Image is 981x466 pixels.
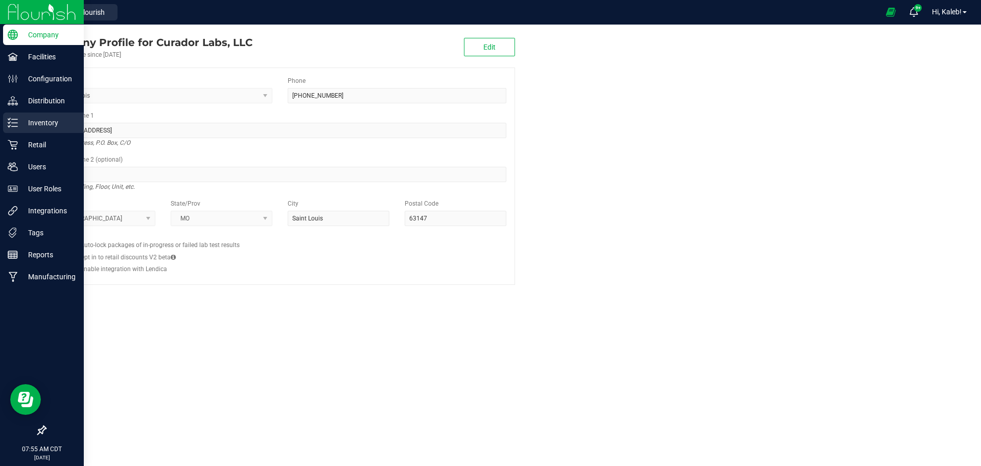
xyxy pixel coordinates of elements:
input: City [288,211,389,226]
p: Inventory [18,117,79,129]
label: Enable integration with Lendica [80,264,167,274]
span: Hi, Kaleb! [932,8,962,16]
label: City [288,199,298,208]
inline-svg: Distribution [8,96,18,106]
input: Address [54,123,506,138]
inline-svg: Integrations [8,206,18,216]
inline-svg: Users [8,162,18,172]
p: Company [18,29,79,41]
inline-svg: Retail [8,140,18,150]
inline-svg: Inventory [8,118,18,128]
input: (123) 456-7890 [288,88,506,103]
label: Postal Code [405,199,438,208]
label: State/Prov [171,199,200,208]
p: Distribution [18,95,79,107]
inline-svg: Facilities [8,52,18,62]
span: 9+ [916,6,920,10]
iframe: Resource center [10,384,41,415]
h2: Configs [54,234,506,240]
i: Suite, Building, Floor, Unit, etc. [54,181,135,193]
inline-svg: Manufacturing [8,272,18,282]
span: Edit [483,43,496,51]
div: Curador Labs, LLC [45,35,252,50]
label: Address Line 2 (optional) [54,155,123,164]
span: Open Ecommerce Menu [879,2,902,22]
button: Edit [464,38,515,56]
p: Integrations [18,205,79,217]
inline-svg: User Roles [8,184,18,194]
p: Users [18,161,79,173]
inline-svg: Reports [8,250,18,260]
i: Street address, P.O. Box, C/O [54,137,130,149]
p: Configuration [18,73,79,85]
label: Opt in to retail discounts V2 beta [80,253,176,262]
label: Auto-lock packages of in-progress or failed lab test results [80,240,240,250]
inline-svg: Tags [8,228,18,238]
p: Reports [18,249,79,261]
div: Account active since [DATE] [45,50,252,59]
label: Phone [288,76,306,85]
inline-svg: Company [8,30,18,40]
p: 07:55 AM CDT [5,445,79,454]
inline-svg: Configuration [8,74,18,84]
p: Retail [18,139,79,151]
p: Manufacturing [18,271,79,283]
p: Facilities [18,51,79,63]
p: [DATE] [5,454,79,461]
p: Tags [18,227,79,239]
input: Postal Code [405,211,506,226]
p: User Roles [18,183,79,195]
input: Suite, Building, Unit, etc. [54,167,506,182]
